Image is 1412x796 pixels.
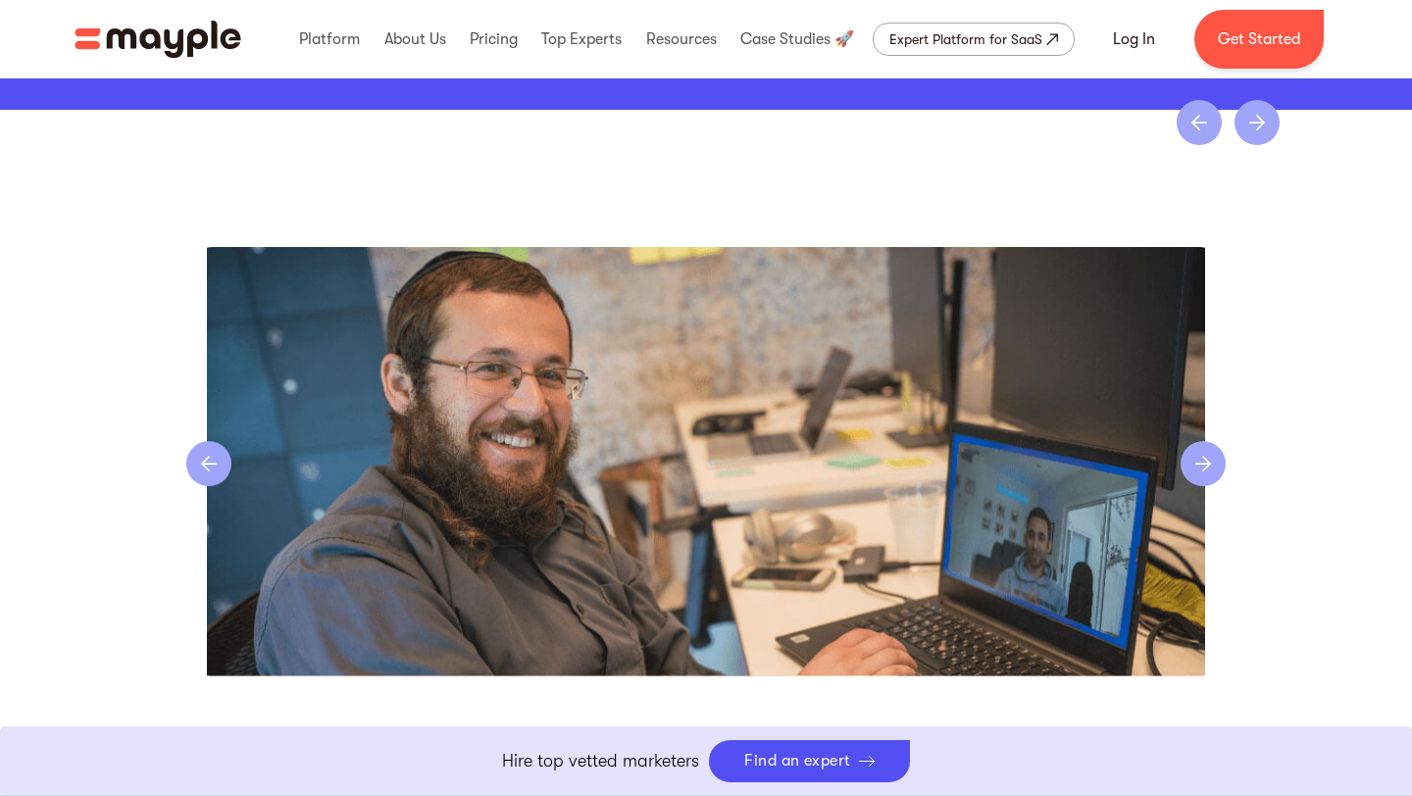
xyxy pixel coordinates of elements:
[294,8,365,71] div: Platform
[502,748,699,774] p: Hire top vetted marketers
[744,752,851,771] div: Find an expert
[1177,100,1222,145] div: previous slide
[889,27,1042,51] div: Expert Platform for SaaS
[1089,16,1179,63] a: Log In
[75,21,241,58] a: home
[536,8,627,71] div: Top Experts
[1181,441,1226,486] div: next slide
[641,8,722,71] div: Resources
[873,23,1075,56] a: Expert Platform for SaaS
[186,441,231,486] div: previous slide
[1235,100,1280,145] div: next slide
[186,247,1226,680] div: carousel
[465,8,523,71] div: Pricing
[379,8,451,71] div: About Us
[75,21,241,58] img: Mayple logo
[186,247,1226,676] div: 1 of 4
[1194,10,1324,69] a: Get Started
